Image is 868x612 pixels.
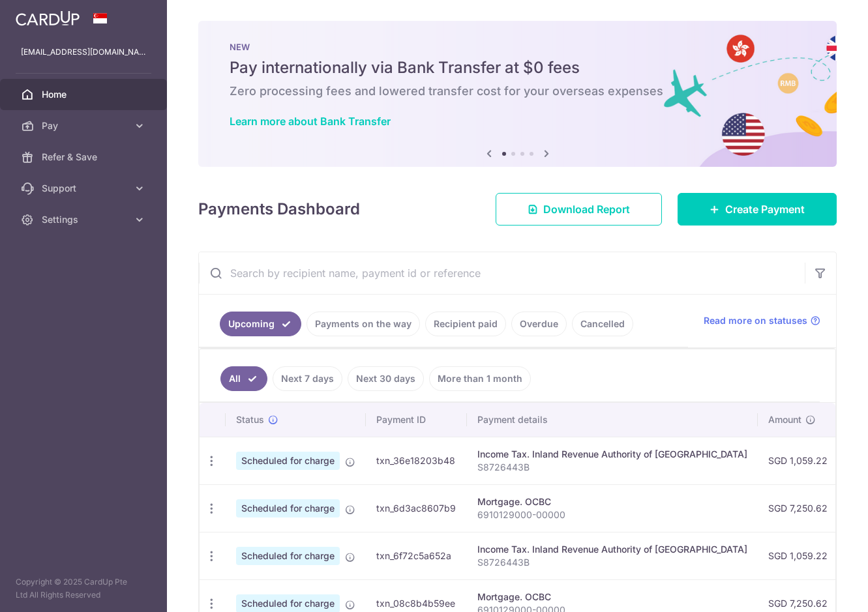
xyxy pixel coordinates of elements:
h6: Zero processing fees and lowered transfer cost for your overseas expenses [230,83,805,99]
img: Bank transfer banner [198,21,837,167]
span: Pay [42,119,128,132]
p: S8726443B [477,556,747,569]
td: SGD 1,059.22 [758,437,838,484]
p: NEW [230,42,805,52]
th: Payment ID [366,403,467,437]
span: Scheduled for charge [236,547,340,565]
span: Home [42,88,128,101]
td: txn_6f72c5a652a [366,532,467,579]
a: Create Payment [678,193,837,226]
a: Recipient paid [425,312,506,336]
a: Learn more about Bank Transfer [230,115,391,128]
span: Refer & Save [42,151,128,164]
span: Read more on statuses [704,314,807,327]
td: txn_36e18203b48 [366,437,467,484]
td: txn_6d3ac8607b9 [366,484,467,532]
a: More than 1 month [429,366,531,391]
a: Cancelled [572,312,633,336]
p: S8726443B [477,461,747,474]
span: Settings [42,213,128,226]
img: CardUp [16,10,80,26]
span: Scheduled for charge [236,499,340,517]
a: Overdue [511,312,567,336]
td: SGD 1,059.22 [758,532,838,579]
div: Mortgage. OCBC [477,495,747,508]
span: Scheduled for charge [236,452,340,470]
div: Mortgage. OCBC [477,590,747,604]
a: Next 7 days [273,366,342,391]
h4: Payments Dashboard [198,197,360,221]
span: Create Payment [725,201,805,217]
p: 6910129000-00000 [477,508,747,521]
a: Payments on the way [307,312,420,336]
td: SGD 7,250.62 [758,484,838,532]
a: Next 30 days [348,366,424,391]
a: Read more on statuses [704,314,820,327]
p: [EMAIL_ADDRESS][DOMAIN_NAME] [21,46,146,59]
a: All [220,366,267,391]
div: Income Tax. Inland Revenue Authority of [GEOGRAPHIC_DATA] [477,448,747,461]
input: Search by recipient name, payment id or reference [199,252,805,294]
span: Download Report [543,201,630,217]
span: Status [236,413,264,426]
div: Income Tax. Inland Revenue Authority of [GEOGRAPHIC_DATA] [477,543,747,556]
span: Support [42,182,128,195]
h5: Pay internationally via Bank Transfer at $0 fees [230,57,805,78]
a: Upcoming [220,312,301,336]
span: Amount [768,413,801,426]
th: Payment details [467,403,758,437]
a: Download Report [496,193,662,226]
